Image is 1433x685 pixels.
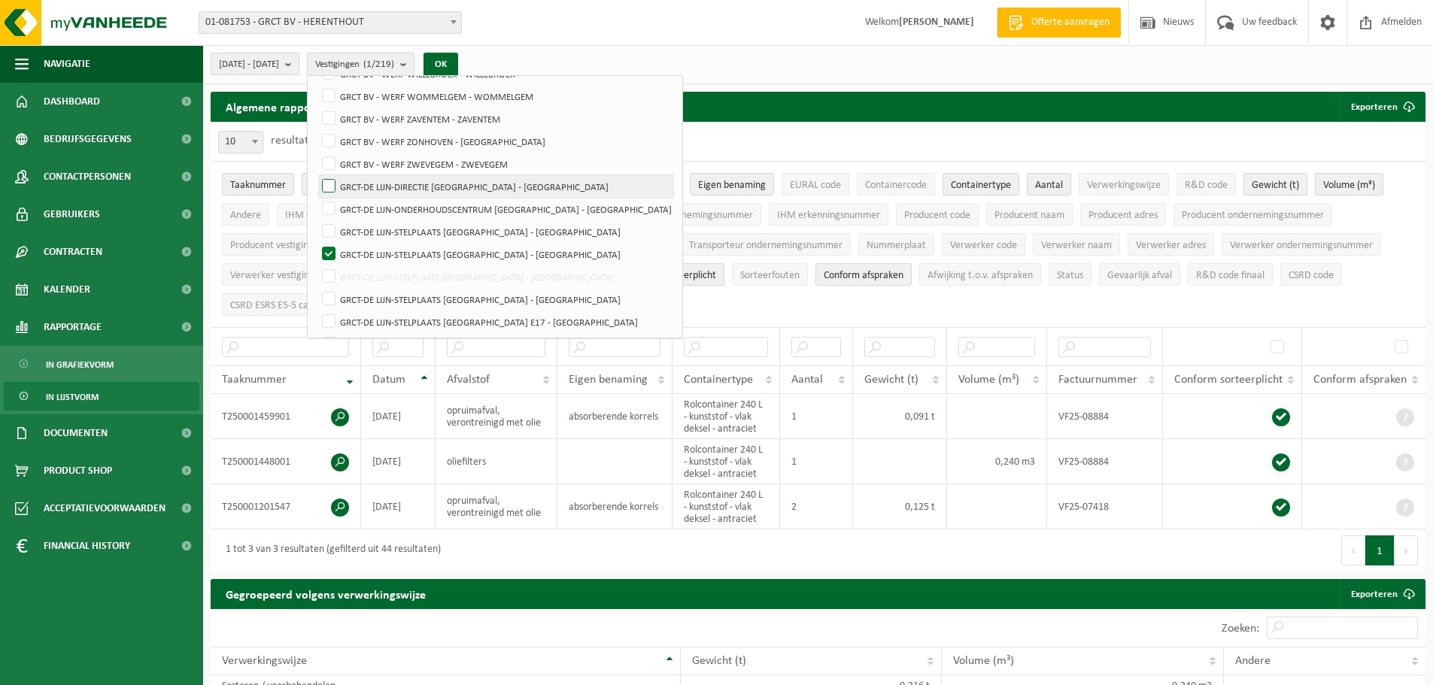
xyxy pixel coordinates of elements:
span: Andere [230,210,261,221]
span: 01-081753 - GRCT BV - HERENTHOUT [199,12,461,33]
button: TaaknummerTaaknummer: Activate to remove sorting [222,173,294,195]
label: resultaten weergeven [271,135,378,147]
td: opruimafval, verontreinigd met olie [436,484,557,529]
label: GRCT BV - WERF WOMMELGEM - WOMMELGEM [319,85,673,108]
span: 01-081753 - GRCT BV - HERENTHOUT [199,11,462,34]
span: Factuurnummer [1058,374,1137,386]
a: Exporteren [1339,579,1424,609]
button: Producent naamProducent naam: Activate to sort [986,203,1073,226]
span: Navigatie [44,45,90,83]
h2: Algemene rapportering [211,92,361,122]
span: Contracten [44,233,102,271]
span: IHM code [285,210,326,221]
span: Gevaarlijk afval [1107,270,1172,281]
label: Zoeken: [1222,623,1259,635]
button: Exporteren [1339,92,1424,122]
button: Producent adresProducent adres: Activate to sort [1080,203,1166,226]
span: Gewicht (t) [1252,180,1299,191]
button: Gewicht (t)Gewicht (t): Activate to sort [1243,173,1307,195]
span: Conform afspraken [1313,374,1407,386]
button: Eigen benamingEigen benaming: Activate to sort [690,173,774,195]
span: Volume (m³) [953,655,1014,667]
button: Volume (m³)Volume (m³): Activate to sort [1315,173,1383,195]
label: GRCT-DE LIJN-STELPLAATS [GEOGRAPHIC_DATA] - [GEOGRAPHIC_DATA] [319,243,673,265]
span: Acceptatievoorwaarden [44,490,165,527]
span: Producent code [904,210,970,221]
button: Verwerker naamVerwerker naam: Activate to sort [1033,233,1120,256]
td: 0,125 t [853,484,947,529]
label: GRCT-DE LIJN-STELPLAATS [GEOGRAPHIC_DATA] - [GEOGRAPHIC_DATA] [319,288,673,311]
td: absorberende korrels [557,484,673,529]
span: Vestigingen [315,53,394,76]
span: Eigen benaming [569,374,648,386]
button: OK [424,53,458,77]
button: DatumDatum: Activate to sort [302,173,348,195]
span: Verwerker vestigingsnummer [230,270,354,281]
label: GRCT-DE LIJN-STELPLAATS [GEOGRAPHIC_DATA] - [GEOGRAPHIC_DATA] [319,333,673,356]
span: Volume (m³) [958,374,1019,386]
td: T250001459901 [211,394,361,439]
button: CSRD codeCSRD code: Activate to sort [1280,263,1342,286]
label: GRCT-DE LIJN-STELPLAATS [GEOGRAPHIC_DATA] - [GEOGRAPHIC_DATA] [319,220,673,243]
button: Afwijking t.o.v. afsprakenAfwijking t.o.v. afspraken: Activate to sort [919,263,1041,286]
button: Verwerker codeVerwerker code: Activate to sort [942,233,1025,256]
span: IHM ondernemingsnummer [636,210,753,221]
button: StatusStatus: Activate to sort [1049,263,1091,286]
strong: [PERSON_NAME] [899,17,974,28]
label: GRCT BV - WERF ZWEVEGEM - ZWEVEGEM [319,153,673,175]
button: [DATE] - [DATE] [211,53,299,75]
button: Next [1395,535,1418,565]
td: opruimafval, verontreinigd met olie [436,394,557,439]
span: Aantal [791,374,823,386]
span: Bedrijfsgegevens [44,120,132,158]
label: GRCT BV - WERF ZONHOVEN - [GEOGRAPHIC_DATA] [319,130,673,153]
span: Andere [1235,655,1271,667]
button: IHM codeIHM code: Activate to sort [277,203,335,226]
span: Verwerker adres [1136,240,1206,251]
td: VF25-07418 [1047,484,1163,529]
button: IHM erkenningsnummerIHM erkenningsnummer: Activate to sort [769,203,888,226]
span: Gewicht (t) [864,374,918,386]
count: (1/219) [363,59,394,69]
span: Aantal [1035,180,1063,191]
td: absorberende korrels [557,394,673,439]
a: In grafiekvorm [4,350,199,378]
td: [DATE] [361,394,436,439]
button: Producent vestigingsnummerProducent vestigingsnummer: Activate to sort [222,233,362,256]
label: GRCT-DE LIJN-DIRECTIE [GEOGRAPHIC_DATA] - [GEOGRAPHIC_DATA] [319,175,673,198]
td: 0,091 t [853,394,947,439]
td: 1 [780,394,853,439]
label: GRCT-DE LIJN-STELPLAATS [GEOGRAPHIC_DATA] - [GEOGRAPHIC_DATA] [319,265,673,288]
span: Verwerkingswijze [1087,180,1161,191]
td: T250001448001 [211,439,361,484]
span: IHM erkenningsnummer [777,210,880,221]
span: 10 [218,131,263,153]
button: AantalAantal: Activate to sort [1027,173,1071,195]
span: Documenten [44,414,108,452]
button: Gevaarlijk afval : Activate to sort [1099,263,1180,286]
span: Offerte aanvragen [1028,15,1113,30]
span: Gebruikers [44,195,100,233]
button: EURAL codeEURAL code: Activate to sort [782,173,849,195]
span: CSRD code [1289,270,1334,281]
span: Producent ondernemingsnummer [1182,210,1324,221]
td: Rolcontainer 240 L - kunststof - vlak deksel - antraciet [672,394,780,439]
button: SorteerfoutenSorteerfouten: Activate to sort [732,263,808,286]
button: ContainercodeContainercode: Activate to sort [857,173,935,195]
span: R&D code [1185,180,1228,191]
span: R&D code finaal [1196,270,1265,281]
span: Conform sorteerplicht [1174,374,1283,386]
span: EURAL code [790,180,841,191]
span: Producent vestigingsnummer [230,240,354,251]
span: CSRD ESRS E5-5 categorie [230,300,339,311]
span: Dashboard [44,83,100,120]
td: 0,240 m3 [947,439,1047,484]
span: Rapportage [44,308,102,346]
button: Verwerker ondernemingsnummerVerwerker ondernemingsnummer: Activate to sort [1222,233,1381,256]
span: Containertype [684,374,753,386]
button: Producent codeProducent code: Activate to sort [896,203,979,226]
span: Producent naam [994,210,1064,221]
span: Verwerkingswijze [222,655,307,667]
span: Containercode [865,180,927,191]
span: Datum [372,374,405,386]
